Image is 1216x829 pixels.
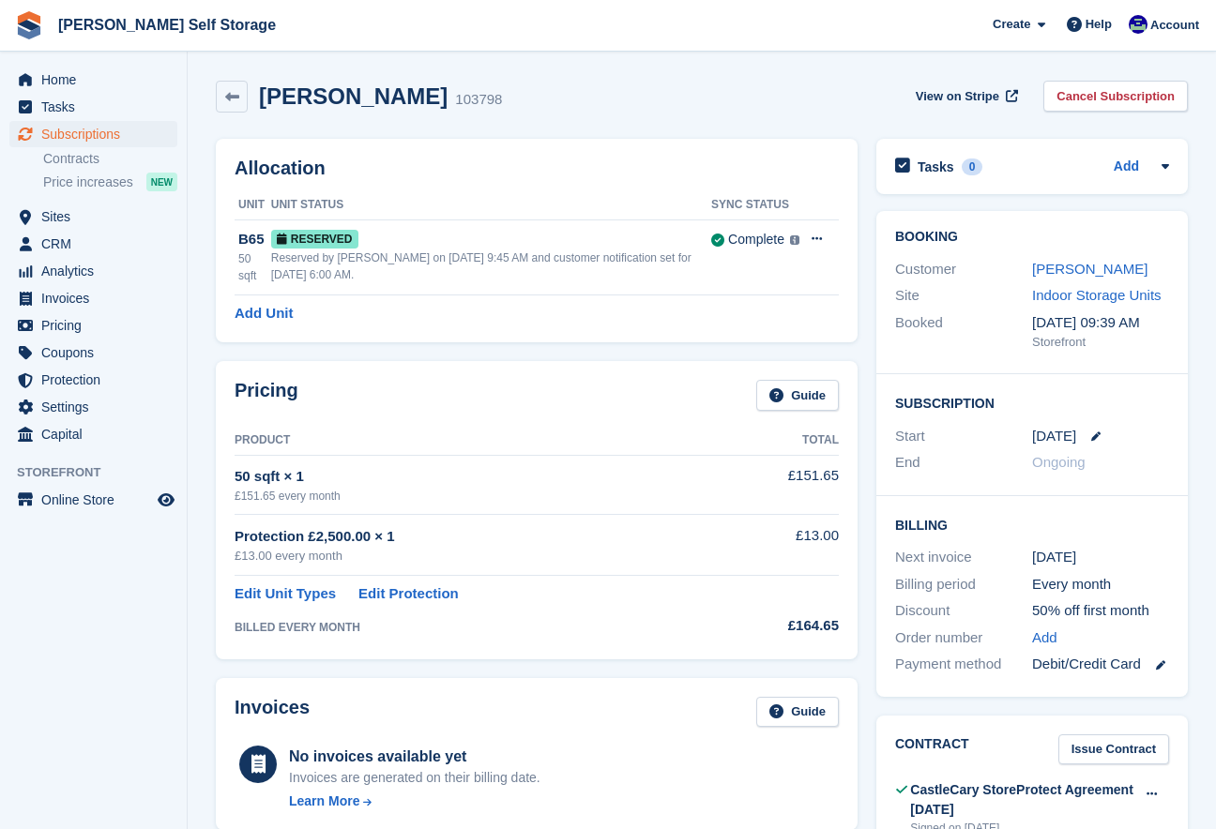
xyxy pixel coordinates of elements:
[289,746,540,768] div: No invoices available yet
[895,654,1032,675] div: Payment method
[9,421,177,447] a: menu
[235,426,727,456] th: Product
[1032,261,1148,277] a: [PERSON_NAME]
[993,15,1030,34] span: Create
[235,526,727,548] div: Protection £2,500.00 × 1
[41,394,154,420] span: Settings
[910,780,1134,820] div: CastleCary StoreProtect Agreement [DATE]
[1043,81,1188,112] a: Cancel Subscription
[41,367,154,393] span: Protection
[41,285,154,311] span: Invoices
[916,87,999,106] span: View on Stripe
[1032,426,1076,447] time: 2025-08-28 00:00:00 UTC
[271,249,711,283] div: Reserved by [PERSON_NAME] on [DATE] 9:45 AM and customer notification set for [DATE] 6:00 AM.
[728,230,784,249] div: Complete
[41,258,154,284] span: Analytics
[235,380,298,411] h2: Pricing
[235,303,293,324] a: Add Unit
[895,515,1169,534] h2: Billing
[1032,333,1169,352] div: Storefront
[289,768,540,788] div: Invoices are generated on their billing date.
[9,312,177,339] a: menu
[1032,547,1169,568] div: [DATE]
[259,83,448,109] h2: [PERSON_NAME]
[455,89,502,111] div: 103798
[238,250,271,284] div: 50 sqft
[41,121,154,147] span: Subscriptions
[895,230,1169,245] h2: Booking
[235,619,727,636] div: BILLED EVERY MONTH
[895,547,1032,568] div: Next invoice
[271,190,711,220] th: Unit Status
[895,627,1032,649] div: Order number
[43,173,133,191] span: Price increases
[9,94,177,120] a: menu
[41,231,154,257] span: CRM
[962,158,983,175] div: 0
[41,94,154,120] span: Tasks
[1032,627,1057,649] a: Add
[9,394,177,420] a: menu
[1086,15,1112,34] span: Help
[41,203,154,230] span: Sites
[155,489,177,511] a: Preview store
[895,426,1032,447] div: Start
[895,393,1169,412] h2: Subscription
[895,600,1032,622] div: Discount
[51,9,283,40] a: [PERSON_NAME] Self Storage
[908,81,1022,112] a: View on Stripe
[271,230,358,249] span: Reserved
[235,190,271,220] th: Unit
[17,463,187,482] span: Storefront
[895,452,1032,474] div: End
[9,285,177,311] a: menu
[41,67,154,93] span: Home
[235,466,727,488] div: 50 sqft × 1
[1032,454,1086,470] span: Ongoing
[1032,287,1162,303] a: Indoor Storage Units
[727,515,839,576] td: £13.00
[235,488,727,505] div: £151.65 every month
[9,339,177,366] a: menu
[235,547,727,565] div: £13.00 every month
[895,312,1032,352] div: Booked
[1114,157,1139,178] a: Add
[146,173,177,191] div: NEW
[756,380,839,411] a: Guide
[235,158,839,179] h2: Allocation
[9,258,177,284] a: menu
[41,487,154,513] span: Online Store
[15,11,43,39] img: stora-icon-8386f47178a22dfd0bd8f6a31ec36ba5ce8667c1dd55bd0f319d3a0aa187defe.svg
[9,487,177,513] a: menu
[895,259,1032,280] div: Customer
[756,697,839,728] a: Guide
[9,203,177,230] a: menu
[1032,600,1169,622] div: 50% off first month
[1032,654,1169,675] div: Debit/Credit Card
[1129,15,1148,34] img: Justin Farthing
[41,312,154,339] span: Pricing
[41,421,154,447] span: Capital
[727,615,839,637] div: £164.65
[895,734,969,765] h2: Contract
[1150,16,1199,35] span: Account
[9,367,177,393] a: menu
[1032,574,1169,595] div: Every month
[358,583,459,605] a: Edit Protection
[43,172,177,192] a: Price increases NEW
[9,67,177,93] a: menu
[727,426,839,456] th: Total
[790,235,799,245] img: icon-info-grey-7440780725fd019a000dd9b08b2336e03edf1995a4989e88bcd33f0948082b44.svg
[9,121,177,147] a: menu
[9,231,177,257] a: menu
[918,158,954,175] h2: Tasks
[41,339,154,366] span: Coupons
[711,190,799,220] th: Sync Status
[235,697,310,728] h2: Invoices
[235,583,336,605] a: Edit Unit Types
[43,150,177,168] a: Contracts
[727,455,839,514] td: £151.65
[1058,734,1169,765] a: Issue Contract
[895,574,1032,595] div: Billing period
[238,229,271,250] div: B65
